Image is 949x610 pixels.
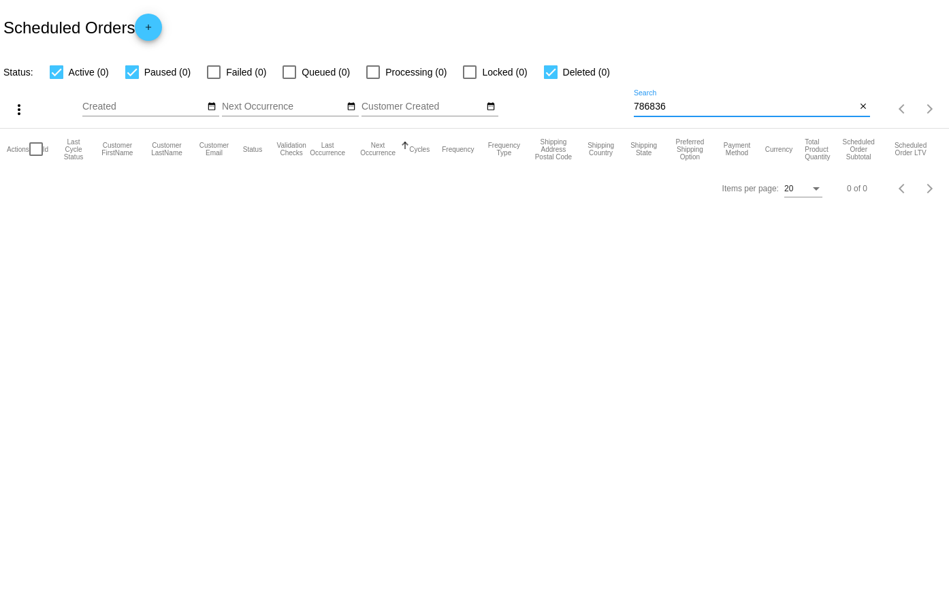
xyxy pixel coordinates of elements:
[409,145,430,153] button: Change sorting for Cycles
[140,22,157,39] mat-icon: add
[61,138,86,161] button: Change sorting for LastProcessingCycleId
[858,101,868,112] mat-icon: close
[197,142,231,157] button: Change sorting for CustomerEmail
[629,142,659,157] button: Change sorting for ShippingState
[11,101,27,118] mat-icon: more_vert
[361,101,484,112] input: Customer Created
[634,101,856,112] input: Search
[308,142,347,157] button: Change sorting for LastOccurrenceUtc
[82,101,205,112] input: Created
[563,64,610,80] span: Deleted (0)
[207,101,216,112] mat-icon: date_range
[274,129,308,170] mat-header-cell: Validation Checks
[856,100,870,114] button: Clear
[805,129,838,170] mat-header-cell: Total Product Quantity
[765,145,793,153] button: Change sorting for CurrencyIso
[144,64,191,80] span: Paused (0)
[43,145,48,153] button: Change sorting for Id
[69,64,109,80] span: Active (0)
[889,175,916,202] button: Previous page
[385,64,447,80] span: Processing (0)
[3,14,162,41] h2: Scheduled Orders
[226,64,266,80] span: Failed (0)
[721,142,752,157] button: Change sorting for PaymentMethod.Type
[838,138,879,161] button: Change sorting for Subtotal
[722,184,779,193] div: Items per page:
[482,64,527,80] span: Locked (0)
[847,184,867,193] div: 0 of 0
[302,64,350,80] span: Queued (0)
[891,142,930,157] button: Change sorting for LifetimeValue
[784,184,793,193] span: 20
[7,129,29,170] mat-header-cell: Actions
[148,142,185,157] button: Change sorting for CustomerLastName
[442,145,474,153] button: Change sorting for Frequency
[585,142,617,157] button: Change sorting for ShippingCountry
[486,101,496,112] mat-icon: date_range
[99,142,136,157] button: Change sorting for CustomerFirstName
[359,142,397,157] button: Change sorting for NextOccurrenceUtc
[889,95,916,123] button: Previous page
[3,67,33,78] span: Status:
[784,184,822,194] mat-select: Items per page:
[671,138,709,161] button: Change sorting for PreferredShippingOption
[916,95,944,123] button: Next page
[347,101,356,112] mat-icon: date_range
[243,145,262,153] button: Change sorting for Status
[916,175,944,202] button: Next page
[486,142,521,157] button: Change sorting for FrequencyType
[534,138,573,161] button: Change sorting for ShippingPostcode
[222,101,344,112] input: Next Occurrence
